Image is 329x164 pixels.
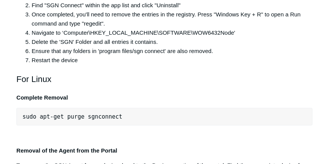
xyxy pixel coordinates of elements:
[16,72,313,86] h2: For Linux
[32,37,313,47] li: Delete the 'SGN' Folder and all entries it contains.
[16,108,313,125] pre: sudo apt-get purge sgnconnect
[32,47,313,56] li: Ensure that any folders in 'program files/sgn connect' are also removed.
[32,10,313,28] li: Once completed, you'll need to remove the entries in the registry. Press "Windows Key + R" to ope...
[32,56,313,65] li: Restart the device
[16,147,117,154] strong: Removal of the Agent from the Portal
[32,28,313,37] li: Navigate to ‘Computer\HKEY_LOCAL_MACHINE\SOFTWARE\WOW6432Node'
[16,94,68,101] strong: Complete Removal
[32,1,313,10] li: Find "SGN Connect" within the app list and click "Uninstall"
